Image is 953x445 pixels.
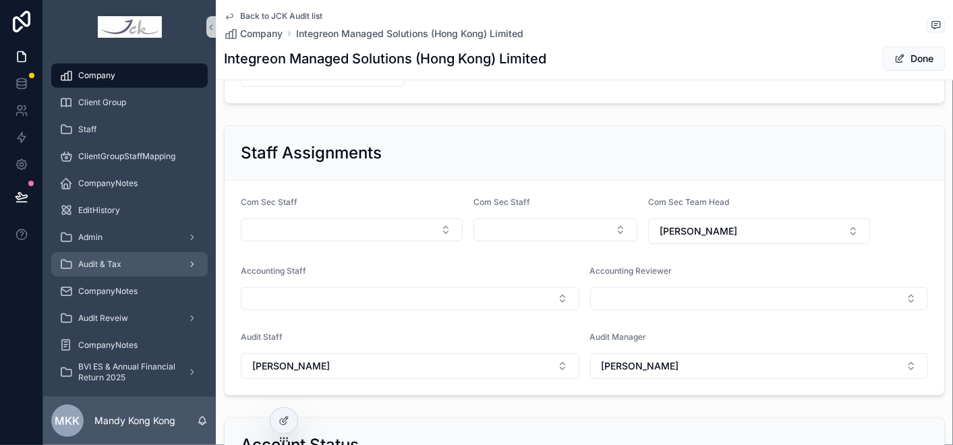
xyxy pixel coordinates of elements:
button: Select Button [590,353,929,379]
span: [PERSON_NAME] [660,225,737,238]
span: EditHistory [78,205,120,216]
a: Audit & Tax [51,252,208,276]
span: [PERSON_NAME] [252,359,330,373]
a: BVI ES & Annual Financial Return 2025 [51,360,208,384]
a: EditHistory [51,198,208,222]
span: Audit Staff [241,332,283,342]
span: Company [78,70,115,81]
span: Audit Reveiw [78,313,128,324]
p: Mandy Kong Kong [94,414,175,427]
span: Audit Manager [590,332,647,342]
a: Admin [51,225,208,249]
span: Com Sec Staff [241,197,297,207]
button: Select Button [241,287,579,310]
button: Select Button [241,353,579,379]
span: MKK [55,413,80,429]
a: Company [224,27,283,40]
span: Client Group [78,97,126,108]
span: CompanyNotes [78,178,138,189]
span: Accounting Staff [241,266,306,276]
img: App logo [98,16,162,38]
span: ClientGroupStaffMapping [78,151,175,162]
button: Select Button [648,218,870,244]
h2: Staff Assignments [241,142,382,164]
a: CompanyNotes [51,171,208,196]
span: Com Sec Team Head [648,197,729,207]
a: Back to JCK Audit list [224,11,322,22]
a: ClientGroupStaffMapping [51,144,208,169]
a: CompanyNotes [51,279,208,303]
div: scrollable content [43,54,216,396]
a: Company [51,63,208,88]
button: Select Button [473,218,637,241]
a: Integreon Managed Solutions (Hong Kong) Limited [296,27,523,40]
span: Audit & Tax [78,259,121,270]
span: Com Sec Staff [473,197,530,207]
a: Audit Reveiw [51,306,208,330]
span: Accounting Reviewer [590,266,672,276]
span: Back to JCK Audit list [240,11,322,22]
span: Staff [78,124,96,135]
span: BVI ES & Annual Financial Return 2025 [78,361,177,383]
button: Done [883,47,945,71]
button: Select Button [241,218,463,241]
a: Client Group [51,90,208,115]
span: CompanyNotes [78,340,138,351]
span: CompanyNotes [78,286,138,297]
span: Admin [78,232,103,243]
span: [PERSON_NAME] [602,359,679,373]
a: Staff [51,117,208,142]
button: Select Button [590,287,929,310]
span: Company [240,27,283,40]
a: CompanyNotes [51,333,208,357]
h1: Integreon Managed Solutions (Hong Kong) Limited [224,49,546,68]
